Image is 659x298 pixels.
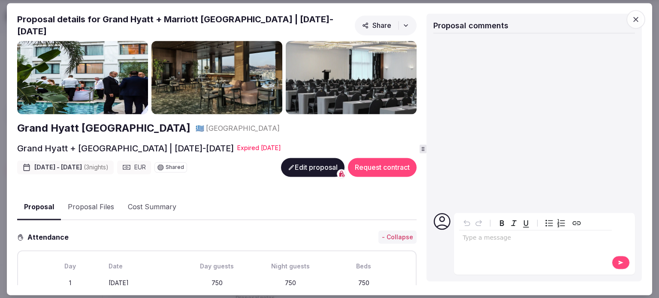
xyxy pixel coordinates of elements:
[182,279,252,287] div: 750
[508,217,520,229] button: Italic
[520,217,532,229] button: Underline
[362,21,391,30] span: Share
[151,41,282,114] img: Gallery photo 2
[496,217,508,229] button: Bold
[571,217,583,229] button: Create link
[433,21,508,30] span: Proposal comments
[237,144,281,152] div: Expire d [DATE]
[329,262,399,271] div: Beds
[17,41,148,114] img: Gallery photo 1
[206,123,280,133] span: [GEOGRAPHIC_DATA]
[166,165,184,170] span: Shared
[281,158,345,177] button: Edit proposal
[459,230,612,247] div: editable markdown
[255,279,325,287] div: 750
[61,195,121,220] button: Proposal Files
[255,262,325,271] div: Night guests
[35,262,105,271] div: Day
[17,121,190,136] a: Grand Hyatt [GEOGRAPHIC_DATA]
[543,217,567,229] div: toggle group
[17,142,234,154] h2: Grand Hyatt + [GEOGRAPHIC_DATA] | [DATE]-[DATE]
[196,123,204,133] button: 🇬🇷
[182,262,252,271] div: Day guests
[355,15,417,35] button: Share
[17,195,61,220] button: Proposal
[109,279,178,287] div: [DATE]
[348,158,417,177] button: Request contract
[109,262,178,271] div: Date
[286,41,417,114] img: Gallery photo 3
[121,195,183,220] button: Cost Summary
[84,163,109,171] span: ( 3 night s )
[117,160,151,174] div: EUR
[17,13,351,37] h2: Proposal details for Grand Hyatt + Marriott [GEOGRAPHIC_DATA] | [DATE]-[DATE]
[35,279,105,287] div: 1
[543,217,555,229] button: Bulleted list
[24,232,76,242] h3: Attendance
[555,217,567,229] button: Numbered list
[329,279,399,287] div: 750
[34,163,109,172] span: [DATE] - [DATE]
[378,230,417,244] button: - Collapse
